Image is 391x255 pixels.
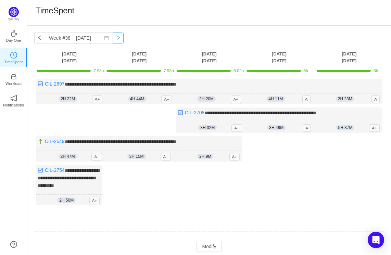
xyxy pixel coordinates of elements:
input: Select a week [45,33,113,43]
a: CIL-2649 [45,139,65,144]
a: icon: inboxWorkload [10,75,17,82]
i: icon: notification [10,95,17,102]
img: 10318 [178,110,183,115]
span: A+ [369,124,380,132]
span: 3h 49m [267,125,286,130]
span: A+ [161,153,171,161]
span: A+ [92,95,103,103]
th: [DATE] [DATE] [34,50,104,64]
a: CIL-2754 [45,167,65,173]
span: 4h 11m [266,96,285,102]
span: 2h 23m [336,96,354,102]
span: A [302,95,311,103]
p: Notifications [3,102,24,108]
a: CIL-2697 [45,81,65,87]
span: 8h [304,68,308,73]
span: 2h 9m [197,154,213,159]
th: [DATE] [DATE] [314,50,384,64]
th: [DATE] [DATE] [174,50,244,64]
i: icon: coffee [10,30,17,37]
p: Workload [5,80,22,87]
img: 10318 [38,167,43,173]
span: A+ [161,95,172,103]
a: CIL-2708 [185,110,205,115]
span: 8h [374,68,378,73]
span: A [303,124,311,132]
span: A+ [231,95,241,103]
span: 2h 50m [57,197,76,203]
span: 2h 47m [59,154,77,159]
span: 5h 37m [336,125,354,130]
i: icon: calendar [104,36,109,40]
a: icon: coffeeDay One [10,32,17,39]
a: icon: notificationNotifications [10,97,17,104]
span: 7.98h [164,68,174,73]
span: 7.98h [93,68,104,73]
button: icon: left [34,33,45,43]
span: 2h 20m [197,96,216,102]
th: [DATE] [DATE] [244,50,314,64]
img: Quantify [9,7,19,17]
th: [DATE] [DATE] [104,50,174,64]
span: 8.02h [234,68,244,73]
div: Open Intercom Messenger [368,232,384,248]
a: icon: clock-circleTimeSpent [10,54,17,61]
span: A+ [89,197,100,204]
h1: TimeSpent [36,5,74,16]
span: 4h 44m [128,96,147,102]
button: icon: right [113,33,124,43]
button: Modify [197,241,222,252]
span: A+ [231,124,242,132]
img: 10318 [38,81,43,87]
span: 3h 32m [198,125,217,130]
span: 2h 22m [59,96,77,102]
span: A+ [229,153,240,161]
span: A+ [91,153,102,161]
p: Day One [6,37,21,43]
span: A [371,95,380,103]
img: 10310 [38,139,43,144]
a: icon: question-circle [10,241,17,248]
p: TimeSpent [4,59,23,65]
span: 3h 15m [127,154,146,159]
i: icon: clock-circle [10,52,17,59]
i: icon: inbox [10,73,17,80]
p: Quantify [8,17,20,22]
